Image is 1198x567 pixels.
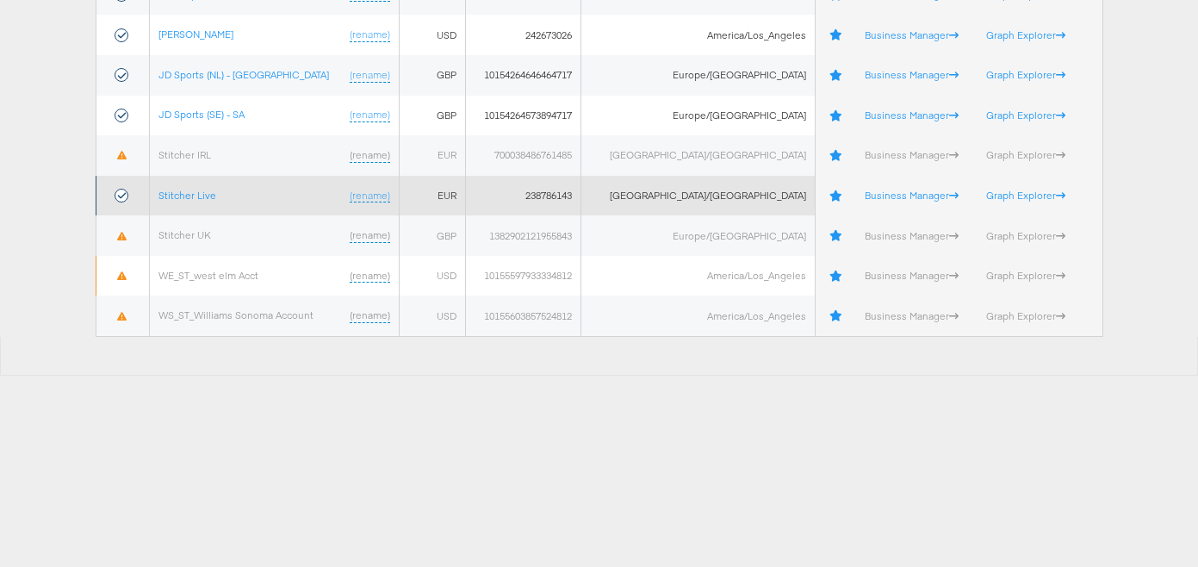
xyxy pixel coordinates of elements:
a: Stitcher UK [158,228,211,241]
a: WE_ST_west elm Acct [158,269,258,282]
a: [PERSON_NAME] [158,28,233,40]
a: Graph Explorer [986,229,1065,242]
a: WS_ST_Williams Sonoma Account [158,308,313,321]
a: (rename) [350,68,390,83]
td: 700038486761485 [465,135,580,176]
a: (rename) [350,108,390,122]
a: Business Manager [865,68,959,81]
td: USD [400,15,465,55]
a: (rename) [350,308,390,323]
a: JD Sports (SE) - SA [158,108,245,121]
a: (rename) [350,28,390,42]
td: EUR [400,176,465,216]
td: [GEOGRAPHIC_DATA]/[GEOGRAPHIC_DATA] [581,135,816,176]
a: (rename) [350,189,390,203]
a: Graph Explorer [986,189,1065,202]
a: Business Manager [865,189,959,202]
td: 10155603857524812 [465,296,580,336]
td: 238786143 [465,176,580,216]
td: America/Los_Angeles [581,296,816,336]
a: Business Manager [865,229,959,242]
a: Graph Explorer [986,309,1065,322]
a: Business Manager [865,109,959,121]
td: GBP [400,215,465,256]
td: GBP [400,96,465,136]
td: 242673026 [465,15,580,55]
td: USD [400,256,465,296]
a: Business Manager [865,269,959,282]
td: USD [400,296,465,336]
a: (rename) [350,228,390,243]
a: JD Sports (NL) - [GEOGRAPHIC_DATA] [158,68,329,81]
td: EUR [400,135,465,176]
td: [GEOGRAPHIC_DATA]/[GEOGRAPHIC_DATA] [581,176,816,216]
a: Graph Explorer [986,109,1065,121]
a: Graph Explorer [986,148,1065,161]
a: Business Manager [865,309,959,322]
a: Graph Explorer [986,269,1065,282]
td: America/Los_Angeles [581,15,816,55]
td: Europe/[GEOGRAPHIC_DATA] [581,215,816,256]
td: 1382902121955843 [465,215,580,256]
td: 10154264573894717 [465,96,580,136]
td: America/Los_Angeles [581,256,816,296]
a: (rename) [350,269,390,283]
a: Business Manager [865,28,959,41]
a: Stitcher IRL [158,148,211,161]
a: Business Manager [865,148,959,161]
a: (rename) [350,148,390,163]
td: GBP [400,55,465,96]
a: Stitcher Live [158,189,216,202]
a: Graph Explorer [986,68,1065,81]
a: Graph Explorer [986,28,1065,41]
td: 10155597933334812 [465,256,580,296]
td: Europe/[GEOGRAPHIC_DATA] [581,96,816,136]
td: Europe/[GEOGRAPHIC_DATA] [581,55,816,96]
td: 10154264646464717 [465,55,580,96]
